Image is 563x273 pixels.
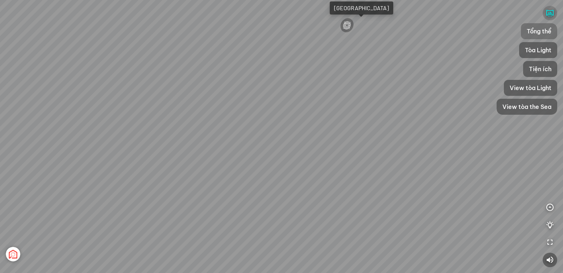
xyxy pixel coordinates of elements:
span: Tiện ích [529,65,551,73]
img: Avatar_Nestfind_YJWVPMA7XUC4.jpg [6,247,20,261]
span: Tổng thể [527,27,551,36]
span: View tòa Light [510,83,551,92]
span: Tòa Light [525,46,551,54]
span: View tòa the Sea [502,102,551,111]
div: [GEOGRAPHIC_DATA] [334,4,389,12]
